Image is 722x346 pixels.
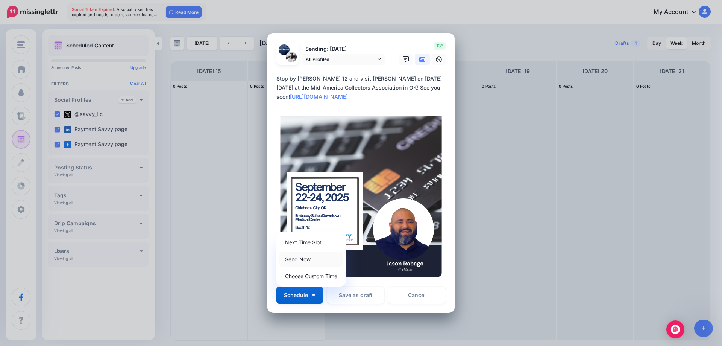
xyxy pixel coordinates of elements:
[276,74,449,101] div: Stop by [PERSON_NAME] 12 and visit [PERSON_NAME] on [DATE]–[DATE] at the Mid-America Collectors A...
[279,252,343,267] a: Send Now
[276,112,446,281] img: 0GCJWU47NIFPVRNY1CBX87GLWXE9J6RI.png
[434,42,446,50] span: 136
[276,232,346,287] div: Schedule
[279,235,343,250] a: Next Time Slot
[312,294,315,296] img: arrow-down-white.png
[302,45,385,53] p: Sending: [DATE]
[666,320,684,338] div: Open Intercom Messenger
[284,293,308,298] span: Schedule
[388,287,446,304] a: Cancel
[302,54,385,65] a: All Profiles
[327,287,384,304] button: Save as draft
[306,55,376,63] span: All Profiles
[279,44,290,55] img: lErBTnFP-22570.jpg
[286,52,297,62] img: 1574434588497-66785.png
[279,269,343,284] a: Choose Custom Time
[276,287,323,304] button: Schedule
